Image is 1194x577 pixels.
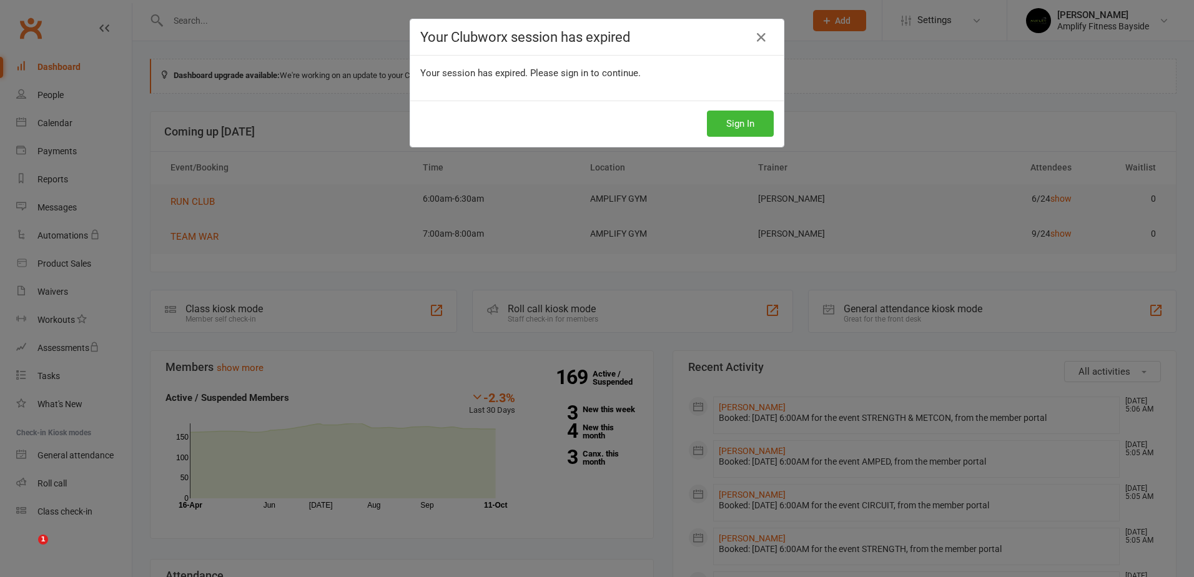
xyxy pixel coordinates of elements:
h4: Your Clubworx session has expired [420,29,774,45]
span: 1 [38,535,48,545]
iframe: Intercom live chat [12,535,42,565]
a: Close [751,27,771,47]
span: Your session has expired. Please sign in to continue. [420,67,641,79]
button: Sign In [707,111,774,137]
